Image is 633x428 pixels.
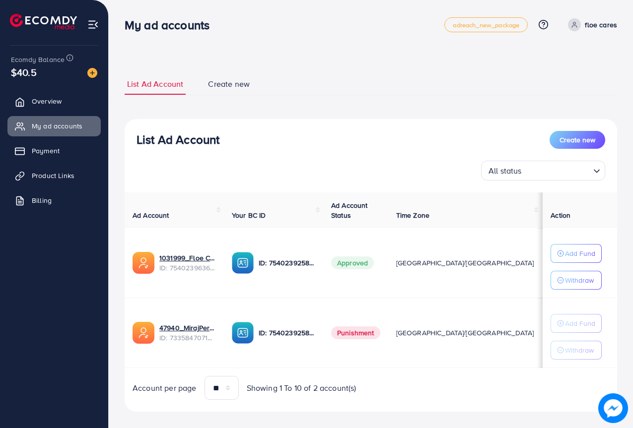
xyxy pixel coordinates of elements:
[331,326,380,339] span: Punishment
[396,328,534,338] span: [GEOGRAPHIC_DATA]/[GEOGRAPHIC_DATA]
[551,271,602,290] button: Withdraw
[564,18,617,31] a: floe cares
[453,22,519,28] span: adreach_new_package
[87,19,99,30] img: menu
[7,166,101,185] a: Product Links
[133,210,169,220] span: Ad Account
[7,190,101,210] a: Billing
[159,253,216,273] div: <span class='underline'>1031999_Floe Cares ad acc no 1_1755598915786</span></br>7540239636447166482
[32,146,60,156] span: Payment
[487,164,524,178] span: All status
[585,19,617,31] p: floe cares
[137,132,219,147] h3: List Ad Account
[331,200,368,220] span: Ad Account Status
[208,78,250,90] span: Create new
[7,116,101,136] a: My ad accounts
[32,195,52,205] span: Billing
[259,257,315,269] p: ID: 7540239258766950407
[127,78,183,90] span: List Ad Account
[7,141,101,161] a: Payment
[125,18,217,32] h3: My ad accounts
[87,68,97,78] img: image
[133,382,197,394] span: Account per page
[232,322,254,344] img: ic-ba-acc.ded83a64.svg
[7,91,101,111] a: Overview
[159,263,216,273] span: ID: 7540239636447166482
[232,210,266,220] span: Your BC ID
[396,210,429,220] span: Time Zone
[159,323,216,333] a: 47940_MirajPerfumes_1708010012354
[560,135,595,145] span: Create new
[551,314,602,333] button: Add Fund
[444,17,528,32] a: adreach_new_package
[565,344,594,356] p: Withdraw
[331,256,374,269] span: Approved
[551,341,602,360] button: Withdraw
[551,210,570,220] span: Action
[525,162,589,178] input: Search for option
[259,327,315,339] p: ID: 7540239258766950407
[565,274,594,286] p: Withdraw
[159,333,216,343] span: ID: 7335847071930531842
[32,96,62,106] span: Overview
[159,253,216,263] a: 1031999_Floe Cares ad acc no 1_1755598915786
[159,323,216,343] div: <span class='underline'>47940_MirajPerfumes_1708010012354</span></br>7335847071930531842
[481,161,605,181] div: Search for option
[396,258,534,268] span: [GEOGRAPHIC_DATA]/[GEOGRAPHIC_DATA]
[565,317,595,329] p: Add Fund
[247,382,356,394] span: Showing 1 To 10 of 2 account(s)
[133,252,154,274] img: ic-ads-acc.e4c84228.svg
[232,252,254,274] img: ic-ba-acc.ded83a64.svg
[32,171,74,181] span: Product Links
[11,65,37,79] span: $40.5
[565,247,595,259] p: Add Fund
[550,131,605,149] button: Create new
[32,121,82,131] span: My ad accounts
[11,55,65,64] span: Ecomdy Balance
[10,14,77,29] img: logo
[551,244,602,263] button: Add Fund
[598,393,628,423] img: image
[133,322,154,344] img: ic-ads-acc.e4c84228.svg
